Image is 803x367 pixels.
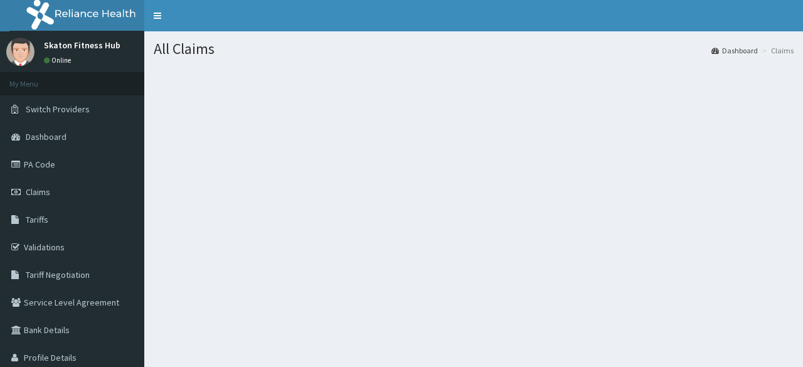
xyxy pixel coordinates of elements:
[759,45,794,56] li: Claims
[154,41,794,57] h1: All Claims
[44,56,74,65] a: Online
[711,45,758,56] a: Dashboard
[26,131,66,142] span: Dashboard
[26,269,90,280] span: Tariff Negotiation
[44,41,120,50] p: Skaton Fitness Hub
[26,214,48,225] span: Tariffs
[6,38,35,66] img: User Image
[26,104,90,115] span: Switch Providers
[26,186,50,198] span: Claims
